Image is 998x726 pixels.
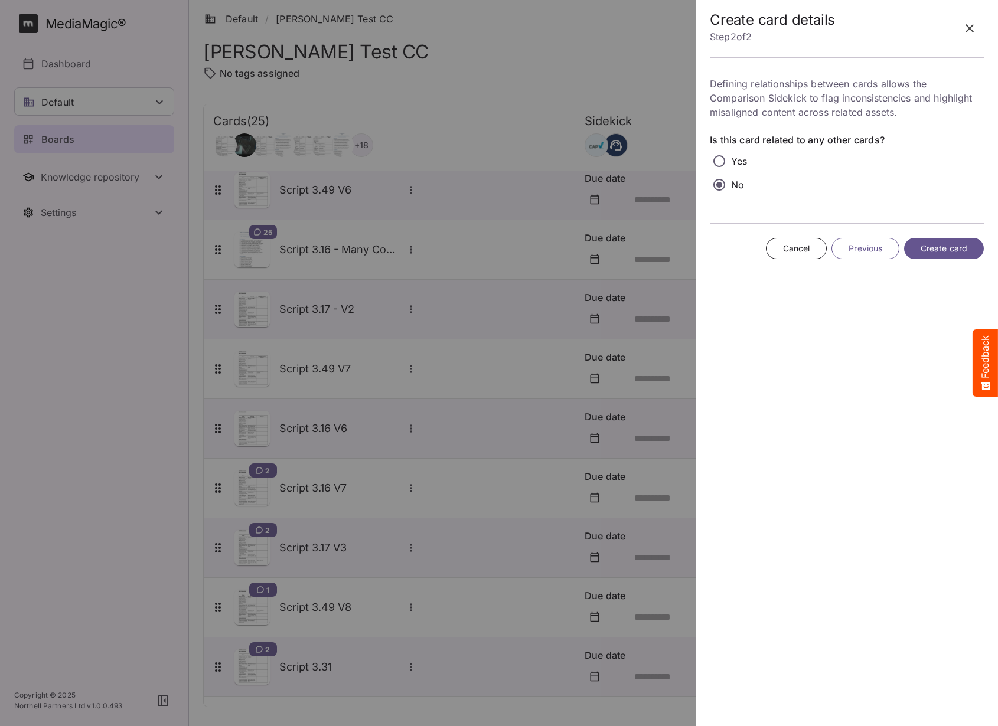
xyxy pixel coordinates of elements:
p: Step 2 of 2 [710,28,835,45]
span: Cancel [783,241,810,256]
p: No [731,178,744,192]
span: Previous [849,241,882,256]
button: Feedback [973,329,998,397]
span: Create card [921,241,967,256]
button: Previous [831,238,899,260]
button: Cancel [766,238,827,260]
p: Yes [731,154,747,168]
button: Create card [904,238,984,260]
p: Defining relationships between cards allows the Comparison Sidekick to flag inconsistencies and h... [710,77,984,119]
label: Is this card related to any other cards? [710,133,984,147]
h2: Create card details [710,12,835,29]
